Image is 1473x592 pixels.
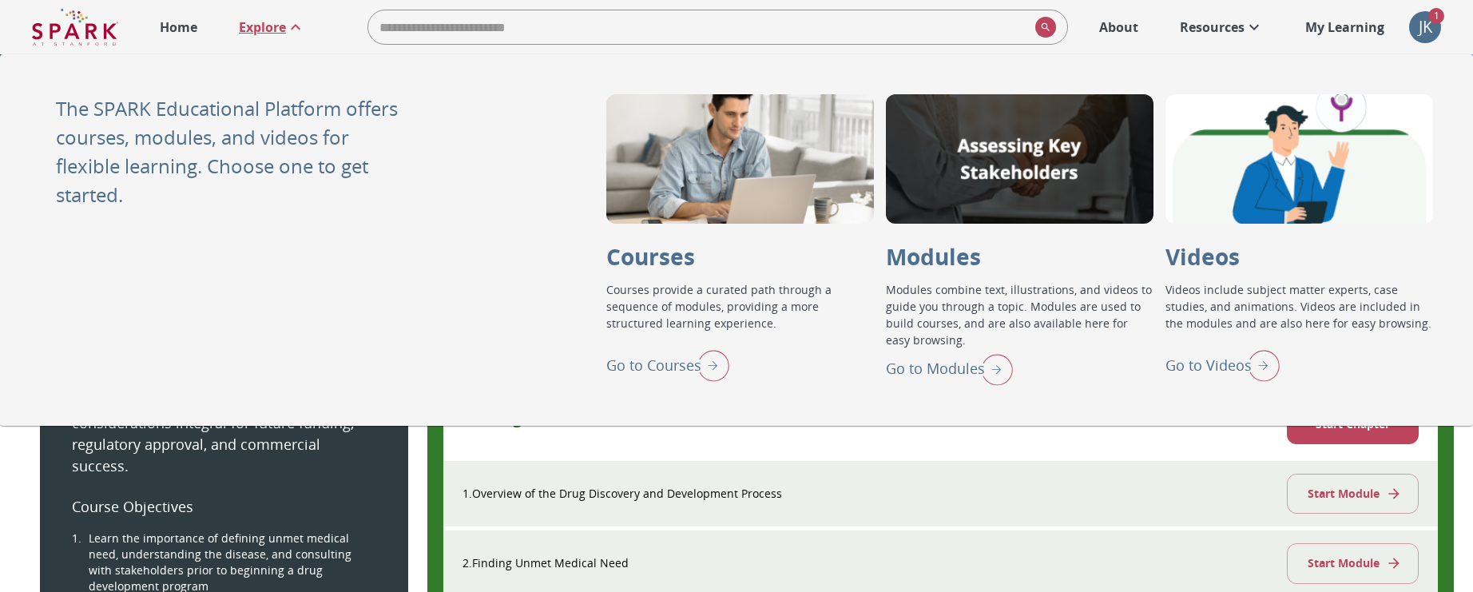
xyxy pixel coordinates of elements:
[1165,344,1280,386] div: Go to Videos
[1099,18,1138,37] p: About
[1240,344,1280,386] img: right arrow
[463,555,629,571] p: 2 . Finding Unmet Medical Need
[1305,18,1384,37] p: My Learning
[886,358,985,379] p: Go to Modules
[1165,355,1252,376] p: Go to Videos
[152,10,205,45] a: Home
[1297,10,1393,45] a: My Learning
[239,18,286,37] p: Explore
[160,18,197,37] p: Home
[1172,10,1272,45] a: Resources
[606,94,874,224] div: Courses
[1165,240,1240,273] p: Videos
[32,8,118,46] img: Logo of SPARK at Stanford
[1409,11,1441,43] button: account of current user
[72,496,376,518] p: Course Objectives
[886,348,1013,390] div: Go to Modules
[231,10,313,45] a: Explore
[1091,10,1146,45] a: About
[1165,281,1433,344] p: Videos include subject matter experts, case studies, and animations. Videos are included in the m...
[606,344,729,386] div: Go to Courses
[463,486,782,502] p: 1 . Overview of the Drug Discovery and Development Process
[1428,8,1444,24] span: 1
[56,94,404,209] p: The SPARK Educational Platform offers courses, modules, and videos for flexible learning. Choose ...
[606,281,874,344] p: Courses provide a curated path through a sequence of modules, providing a more structured learnin...
[973,348,1013,390] img: right arrow
[1165,94,1433,224] div: Videos
[689,344,729,386] img: right arrow
[606,240,695,273] p: Courses
[606,355,701,376] p: Go to Courses
[886,281,1153,348] p: Modules combine text, illustrations, and videos to guide you through a topic. Modules are used to...
[1409,11,1441,43] div: JK
[1287,543,1419,584] button: Start Module
[1287,474,1419,515] button: Start Module
[1180,18,1245,37] p: Resources
[886,240,981,273] p: Modules
[1029,10,1056,44] button: search
[886,94,1153,224] div: Modules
